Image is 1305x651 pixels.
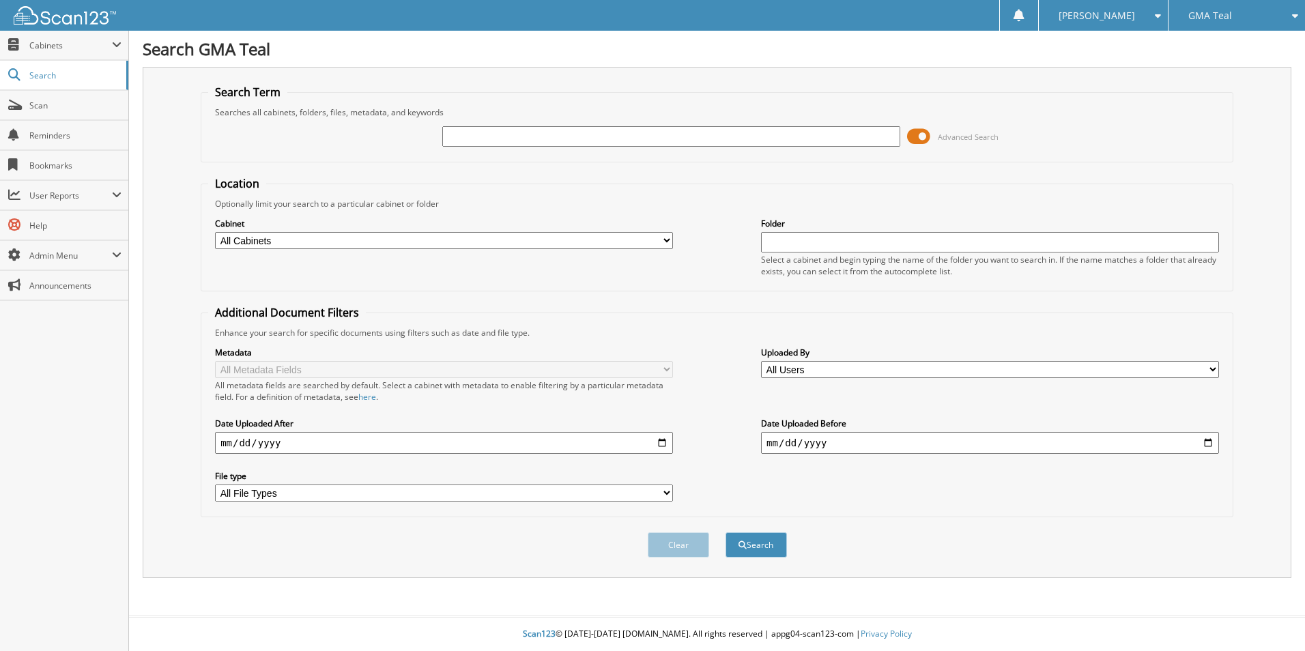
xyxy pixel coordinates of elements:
label: Cabinet [215,218,673,229]
label: Date Uploaded After [215,418,673,429]
legend: Location [208,176,266,191]
button: Search [726,532,787,558]
span: GMA Teal [1188,12,1232,20]
label: Metadata [215,347,673,358]
span: Announcements [29,280,121,291]
a: here [358,391,376,403]
div: Optionally limit your search to a particular cabinet or folder [208,198,1226,209]
span: Search [29,70,119,81]
div: Searches all cabinets, folders, files, metadata, and keywords [208,106,1226,118]
span: Cabinets [29,40,112,51]
h1: Search GMA Teal [143,38,1291,60]
span: User Reports [29,190,112,201]
legend: Search Term [208,85,287,100]
div: Select a cabinet and begin typing the name of the folder you want to search in. If the name match... [761,254,1219,277]
input: end [761,432,1219,454]
span: Scan123 [523,628,556,639]
img: scan123-logo-white.svg [14,6,116,25]
label: Folder [761,218,1219,229]
div: Enhance your search for specific documents using filters such as date and file type. [208,327,1226,338]
span: [PERSON_NAME] [1059,12,1135,20]
div: All metadata fields are searched by default. Select a cabinet with metadata to enable filtering b... [215,379,673,403]
div: © [DATE]-[DATE] [DOMAIN_NAME]. All rights reserved | appg04-scan123-com | [129,618,1305,651]
input: start [215,432,673,454]
legend: Additional Document Filters [208,305,366,320]
span: Bookmarks [29,160,121,171]
a: Privacy Policy [861,628,912,639]
label: File type [215,470,673,482]
span: Advanced Search [938,132,999,142]
span: Help [29,220,121,231]
button: Clear [648,532,709,558]
span: Scan [29,100,121,111]
span: Admin Menu [29,250,112,261]
span: Reminders [29,130,121,141]
label: Date Uploaded Before [761,418,1219,429]
label: Uploaded By [761,347,1219,358]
